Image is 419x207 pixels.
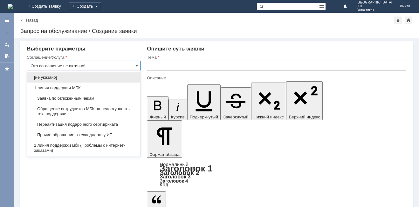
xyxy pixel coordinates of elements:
a: Заголовок 2 [160,169,199,176]
button: Зачеркнутый [221,87,251,120]
span: Заявка по отложенным чекам [31,96,136,101]
span: [не указано] [31,75,136,80]
span: Переактивация подарочного сертификата [31,122,136,127]
button: Верхний индекс [286,81,323,120]
span: Галактика) [356,8,392,12]
a: Заголовок 3 [160,174,190,179]
div: Соглашение/Услуга [27,55,139,59]
span: Формат абзаца [149,152,179,157]
button: Формат абзаца [147,120,182,158]
span: [GEOGRAPHIC_DATA] [356,1,392,4]
span: 1 линия поддержки мбк (Проблемы с интернет-заказами) [31,143,136,153]
div: Тема [147,55,405,59]
span: Обращение сотрудников МБК на недоступность тех. поддержки [31,106,136,117]
button: Жирный [147,96,168,120]
img: logo [8,4,13,9]
button: Нижний индекс [251,83,286,120]
a: Перейти на домашнюю страницу [8,4,13,9]
div: Сделать домашней страницей [405,17,412,24]
a: Нормальный [160,162,188,167]
span: Расширенный поиск [319,3,326,9]
a: Заголовок 4 [160,178,188,184]
span: Зачеркнутый [223,115,249,119]
span: Опишите суть заявки [147,46,204,52]
span: Прочие обращение в техподдержку ИТ [31,132,136,137]
span: Нижний индекс [254,115,284,119]
div: Создать [69,3,101,10]
span: Верхний индекс [289,115,320,119]
span: Подчеркнутый [190,115,218,119]
a: Назад [26,18,38,23]
span: (ТЦ [356,4,392,8]
a: Код [160,182,168,188]
div: Запрос на обслуживание / Создание заявки [20,28,413,34]
a: Создать заявку [2,28,12,38]
span: 1 линия поддержки МБК [31,85,136,90]
span: Выберите параметры [27,46,86,52]
div: Описание [147,76,405,80]
div: Формат абзаца [147,162,406,187]
a: Мои согласования [2,51,12,61]
span: Курсив [171,115,185,119]
button: Курсив [168,99,187,120]
a: Заголовок 1 [160,164,213,173]
div: Добавить в избранное [394,17,402,24]
span: Жирный [149,115,166,119]
button: Подчеркнутый [187,84,221,120]
a: Мои заявки [2,39,12,50]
